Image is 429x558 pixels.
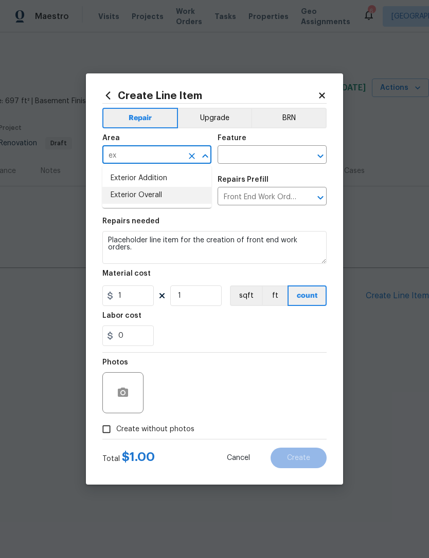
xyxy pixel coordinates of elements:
[218,134,246,142] h5: Feature
[227,454,250,462] span: Cancel
[102,134,120,142] h5: Area
[102,452,155,464] div: Total
[178,108,252,128] button: Upgrade
[102,359,128,366] h5: Photos
[262,285,288,306] button: ft
[102,231,327,264] textarea: Placeholder line item for the creation of front end work orders.
[218,176,269,183] h5: Repairs Prefill
[198,149,212,163] button: Close
[102,270,151,277] h5: Material cost
[288,285,327,306] button: count
[116,424,194,435] span: Create without photos
[210,448,266,468] button: Cancel
[271,448,327,468] button: Create
[102,187,211,204] li: Exterior Overall
[102,90,317,101] h2: Create Line Item
[185,149,199,163] button: Clear
[122,451,155,463] span: $ 1.00
[287,454,310,462] span: Create
[313,149,328,163] button: Open
[102,170,211,187] li: Exterior Addition
[230,285,262,306] button: sqft
[102,108,178,128] button: Repair
[102,218,159,225] h5: Repairs needed
[251,108,327,128] button: BRN
[313,190,328,205] button: Open
[102,312,141,319] h5: Labor cost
